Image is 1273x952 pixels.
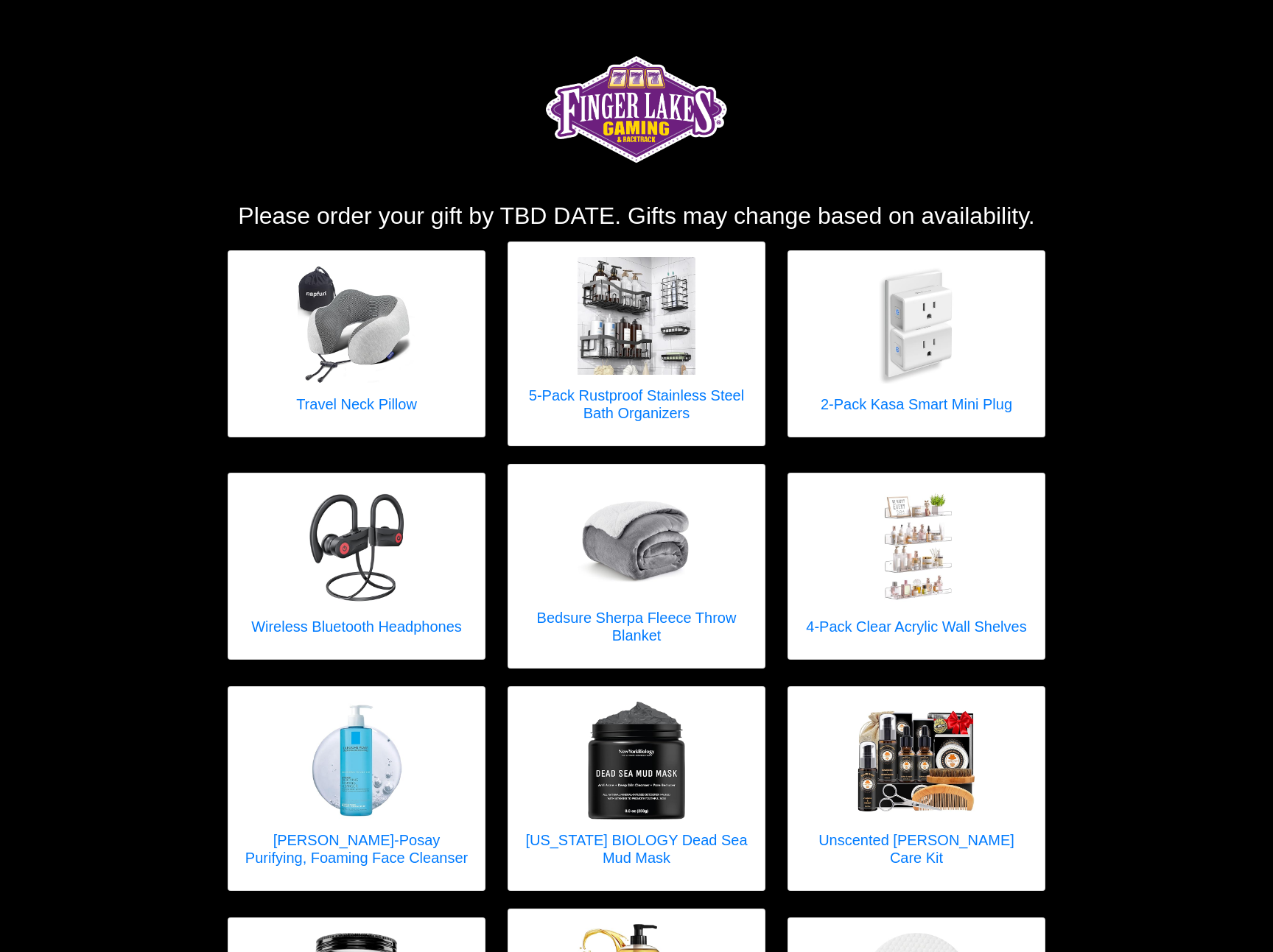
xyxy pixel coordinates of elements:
[523,479,750,653] a: Bedsure Sherpa Fleece Throw Blanket Bedsure Sherpa Fleece Throw Blanket
[296,395,417,413] h5: Travel Neck Pillow
[858,710,975,811] img: Unscented Beard Care Kit
[298,488,415,606] img: Wireless Bluetooth Headphones
[821,395,1012,413] h5: 2-Pack Kasa Smart Mini Plug
[806,488,1026,644] a: 4-Pack Clear Acrylic Wall Shelves 4-Pack Clear Acrylic Wall Shelves
[243,702,470,875] a: La Roche-Posay Purifying, Foaming Face Cleanser [PERSON_NAME]-Posay Purifying, Foaming Face Cleanser
[803,831,1030,867] h5: Unscented [PERSON_NAME] Care Kit
[298,266,415,384] img: Travel Neck Pillow
[298,702,415,819] img: La Roche-Posay Purifying, Foaming Face Cleanser
[296,266,417,422] a: Travel Neck Pillow Travel Neck Pillow
[821,266,1012,422] a: 2-Pack Kasa Smart Mini Plug 2-Pack Kasa Smart Mini Plug
[541,37,732,184] img: Logo
[523,609,750,644] h5: Bedsure Sherpa Fleece Throw Blanket
[578,702,695,819] img: NEW YORK BIOLOGY Dead Sea Mud Mask
[523,702,750,875] a: NEW YORK BIOLOGY Dead Sea Mud Mask [US_STATE] BIOLOGY Dead Sea Mud Mask
[578,257,695,375] img: 5-Pack Rustproof Stainless Steel Bath Organizers
[578,479,695,597] img: Bedsure Sherpa Fleece Throw Blanket
[523,831,750,867] h5: [US_STATE] BIOLOGY Dead Sea Mud Mask
[858,488,975,606] img: 4-Pack Clear Acrylic Wall Shelves
[251,618,462,635] h5: Wireless Bluetooth Headphones
[228,202,1045,230] h2: Please order your gift by TBD DATE. Gifts may change based on availability.
[243,831,470,867] h5: [PERSON_NAME]-Posay Purifying, Foaming Face Cleanser
[251,488,462,644] a: Wireless Bluetooth Headphones Wireless Bluetooth Headphones
[806,618,1026,635] h5: 4-Pack Clear Acrylic Wall Shelves
[523,387,750,422] h5: 5-Pack Rustproof Stainless Steel Bath Organizers
[523,257,750,431] a: 5-Pack Rustproof Stainless Steel Bath Organizers 5-Pack Rustproof Stainless Steel Bath Organizers
[858,266,975,384] img: 2-Pack Kasa Smart Mini Plug
[803,702,1030,875] a: Unscented Beard Care Kit Unscented [PERSON_NAME] Care Kit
